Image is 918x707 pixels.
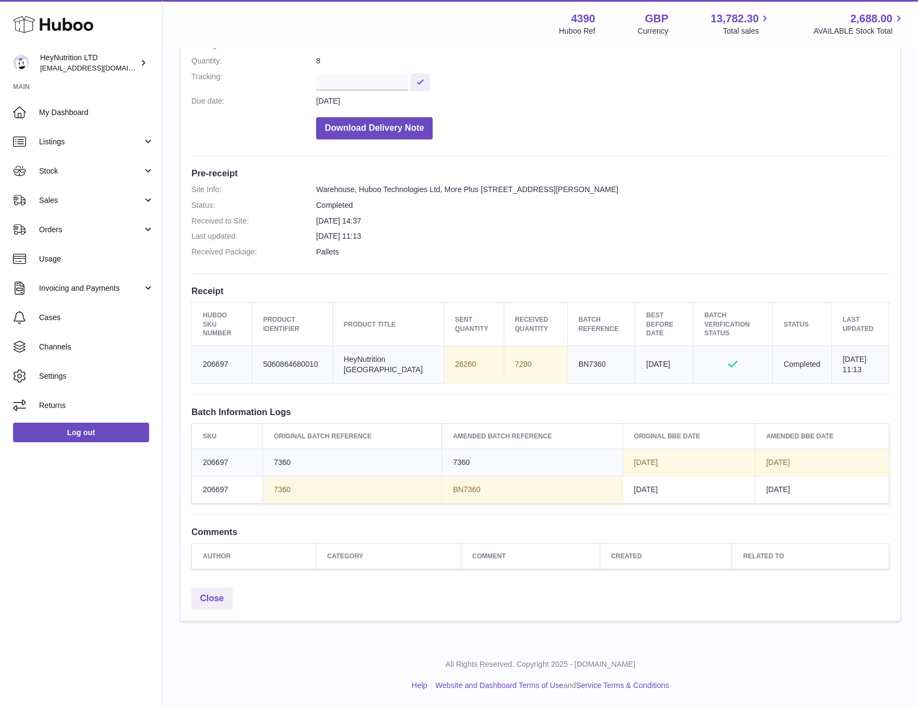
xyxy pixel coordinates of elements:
span: My Dashboard [39,107,154,118]
span: BN7360 [453,485,480,494]
th: Created [600,543,732,569]
span: Total sales [723,26,771,36]
div: Huboo Ref [559,26,595,36]
a: Help [412,681,427,690]
dd: Warehouse, Huboo Technologies Ltd, More Plus [STREET_ADDRESS][PERSON_NAME] [316,184,889,195]
dt: Last updated: [191,231,316,241]
h3: Comments [191,526,889,538]
span: 7360 [453,458,470,467]
dt: Received to Site: [191,216,316,226]
td: Completed [773,346,832,383]
dd: [DATE] 14:37 [316,216,889,226]
strong: 4390 [571,11,595,26]
span: Invoicing and Payments [39,283,143,294]
div: Currency [638,26,669,36]
span: Usage [39,254,154,264]
th: Best Before Date [635,303,693,346]
th: Original Batch Reference [263,423,442,449]
th: Amended BBE Date [755,423,889,449]
th: Category [316,543,461,569]
a: Close [191,588,233,610]
td: 7280 [504,346,567,383]
span: Listings [39,137,143,147]
span: 7360 [274,458,291,467]
a: Log out [13,423,149,442]
span: 13,782.30 [710,11,759,26]
dd: [DATE] [316,96,889,106]
dt: Tracking: [191,72,316,91]
td: 26260 [444,346,504,383]
th: Sent Quantity [444,303,504,346]
img: info@heynutrition.com [13,55,29,71]
a: 13,782.30 Total sales [710,11,771,36]
th: Amended Batch Reference [442,423,623,449]
span: [DATE] [766,485,790,494]
a: Website and Dashboard Terms of Use [435,681,563,690]
span: 7360 [274,485,291,494]
span: Settings [39,371,154,381]
th: Received Quantity [504,303,567,346]
a: Service Terms & Conditions [576,681,669,690]
th: Huboo SKU Number [192,303,252,346]
span: [DATE] [634,458,658,467]
span: Stock [39,166,143,176]
span: [DATE] [766,458,790,467]
span: 2,688.00 [850,11,893,26]
button: Download Delivery Note [316,117,433,139]
dd: Completed [316,200,889,211]
dd: Pallets [316,247,889,257]
h3: Receipt [191,285,889,297]
th: Related to [732,543,889,569]
dt: Due date: [191,96,316,106]
th: Status [773,303,832,346]
dt: Received Package: [191,247,316,257]
th: Author [192,543,316,569]
td: HeyNutrition [GEOGRAPHIC_DATA] [332,346,444,383]
td: 206697 [192,346,252,383]
span: Sales [39,195,143,206]
span: Orders [39,225,143,235]
h3: Pre-receipt [191,167,889,179]
span: Cases [39,313,154,323]
dd: 8 [316,56,889,66]
dd: [DATE] 11:13 [316,231,889,241]
span: 206697 [203,485,228,494]
a: 2,688.00 AVAILABLE Stock Total [813,11,905,36]
strong: GBP [645,11,668,26]
th: Product Identifier [252,303,333,346]
span: Returns [39,400,154,411]
dt: Site Info: [191,184,316,195]
dt: Quantity: [191,56,316,66]
td: [DATE] 11:13 [831,346,889,383]
th: Product title [332,303,444,346]
p: All Rights Reserved. Copyright 2025 - [DOMAIN_NAME] [171,659,909,670]
span: 206697 [203,458,228,467]
dt: Status: [191,200,316,211]
th: Batch Verification Status [693,303,772,346]
td: 5060864680010 [252,346,333,383]
span: [EMAIL_ADDRESS][DOMAIN_NAME] [40,63,159,72]
th: Comment [461,543,600,569]
span: Channels [39,342,154,352]
span: AVAILABLE Stock Total [813,26,905,36]
td: BN7360 [567,346,635,383]
th: Last updated [831,303,889,346]
th: SKU [192,423,263,449]
td: [DATE] [635,346,693,383]
th: Batch Reference [567,303,635,346]
h3: Batch Information Logs [191,406,889,418]
span: [DATE] [634,485,658,494]
div: HeyNutrition LTD [40,53,138,73]
th: Original BBE Date [623,423,755,449]
li: and [432,680,669,691]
